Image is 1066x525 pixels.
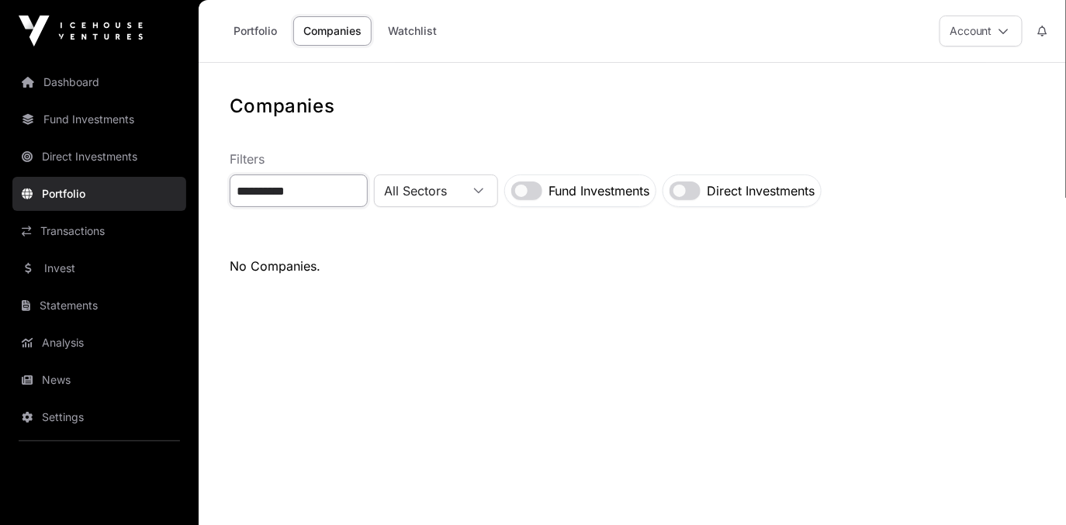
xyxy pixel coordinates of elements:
a: News [12,363,186,397]
a: Portfolio [12,177,186,211]
a: Portfolio [223,16,287,46]
h3: No Companies. [230,238,1035,275]
a: Analysis [12,326,186,360]
a: Invest [12,251,186,285]
span: All Sectors [375,177,460,205]
label: Fund Investments [549,181,649,200]
p: Filters [230,150,1035,168]
label: Direct Investments [707,181,815,200]
a: Settings [12,400,186,434]
a: Direct Investments [12,140,186,174]
a: Watchlist [378,16,447,46]
img: Icehouse Ventures Logo [19,16,143,47]
a: Statements [12,288,186,323]
a: Companies [293,16,372,46]
button: Account [940,16,1023,47]
a: Transactions [12,214,186,248]
a: Dashboard [12,65,186,99]
a: Fund Investments [12,102,186,136]
h1: Companies [230,94,1035,119]
iframe: Chat Widget [988,451,1066,525]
